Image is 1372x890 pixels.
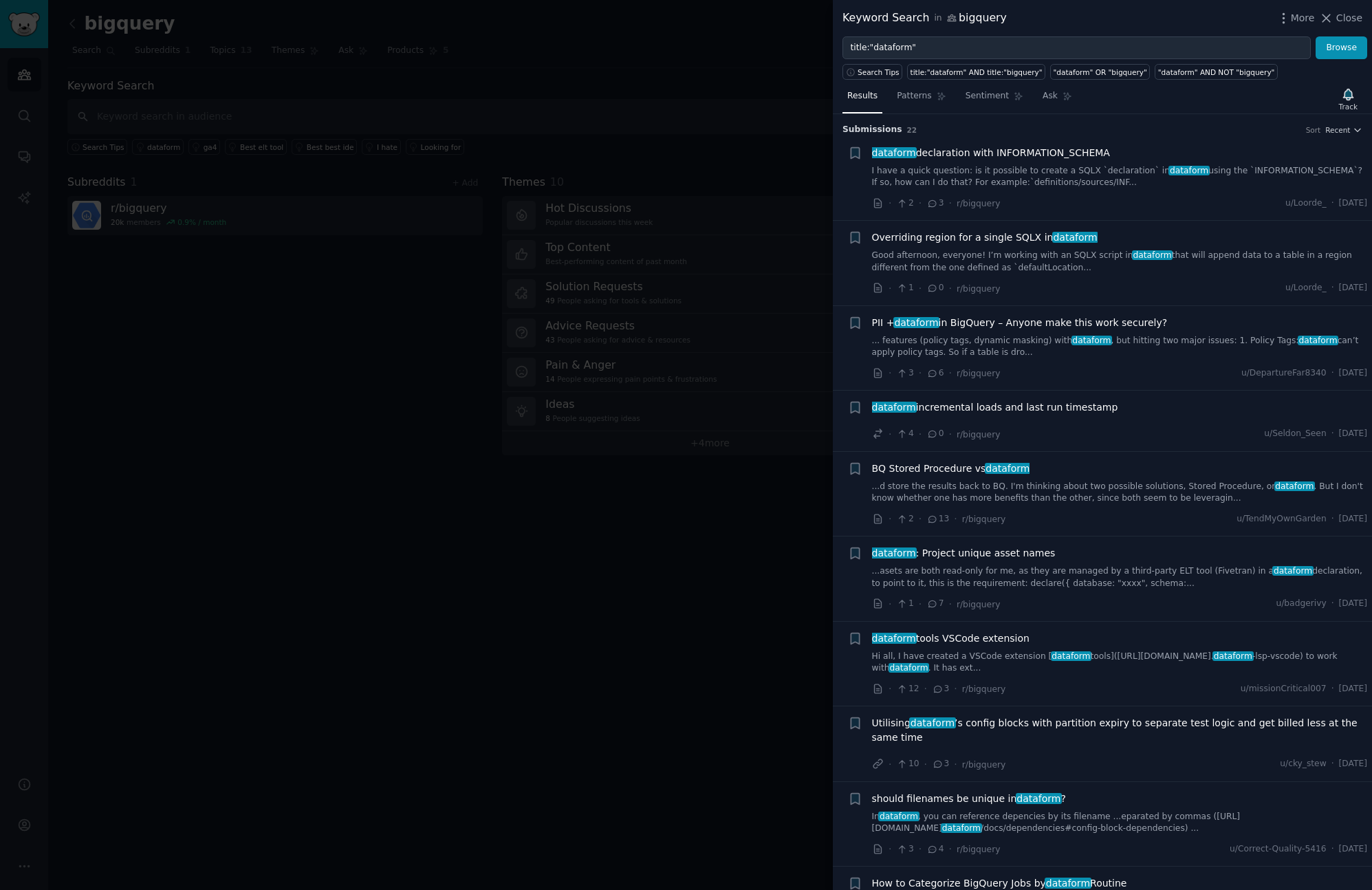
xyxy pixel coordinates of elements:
span: 4 [896,428,913,440]
span: 22 [907,126,917,134]
span: dataform [1212,651,1254,661]
span: dataform [1051,651,1092,661]
span: tools VSCode extension [872,631,1030,646]
a: Hi all, I have created a VSCode extension [dataformtools]([URL][DOMAIN_NAME].dataform-lsp-vscode)... [872,651,1368,675]
span: dataform [1016,793,1063,804]
span: · [949,366,952,380]
a: ...asets are both read-only for me, as they are managed by a third-party ELT tool (Fivetran) in a... [872,565,1368,589]
span: 0 [926,282,944,294]
div: title:"dataform" AND title:"bigquery" [911,67,1043,77]
span: 2 [896,513,913,525]
span: Close [1336,11,1362,25]
span: r/bigquery [957,369,1000,378]
span: · [889,196,891,210]
span: · [1331,843,1334,856]
span: r/bigquery [957,284,1000,294]
span: · [1331,758,1334,770]
span: dataform [878,812,919,821]
button: Search Tips [842,64,902,80]
span: [DATE] [1339,513,1367,525]
span: · [889,842,891,856]
a: dataformtools VSCode extension [872,631,1030,646]
span: [DATE] [1339,367,1367,380]
span: · [919,427,922,442]
span: dataform [985,463,1032,474]
a: Ask [1038,85,1077,113]
span: r/bigquery [957,430,1000,439]
span: u/Loorde_ [1285,197,1327,210]
span: r/bigquery [962,514,1005,524]
span: · [889,427,891,442]
div: Keyword Search bigquery [842,10,1007,27]
span: in [934,12,941,25]
span: r/bigquery [957,199,1000,208]
a: title:"dataform" AND title:"bigquery" [907,64,1045,80]
span: Overriding region for a single SQLX in [872,230,1098,245]
span: dataform [1052,232,1099,243]
span: · [889,512,891,526]
div: Track [1339,102,1358,111]
span: · [889,757,891,772]
span: · [1331,367,1334,380]
span: · [1331,598,1334,610]
span: r/bigquery [962,684,1005,694]
span: 13 [926,513,949,525]
button: Recent [1325,125,1362,135]
a: Results [842,85,882,113]
span: Patterns [897,90,931,102]
span: · [954,682,957,696]
span: PII + in BigQuery – Anyone make this work securely? [872,316,1168,330]
span: 3 [932,758,949,770]
span: dataform [871,547,917,558]
span: 6 [926,367,944,380]
div: "dataform" OR "bigquery" [1054,67,1147,77]
a: ... features (policy tags, dynamic masking) withdataform, but hitting two major issues: 1. Policy... [872,335,1368,359]
span: u/TendMyOwnGarden [1237,513,1327,525]
span: · [949,597,952,611]
button: Browse [1316,36,1367,60]
span: · [919,366,922,380]
span: · [1331,428,1334,440]
span: dataform [941,823,982,833]
span: dataform [1274,481,1316,491]
span: u/Loorde_ [1285,282,1327,294]
span: dataform [1045,878,1091,889]
span: dataform [909,717,956,728]
a: Indataform, you can reference depencies by its filename ...eparated by commas ([URL][DOMAIN_NAME]... [872,811,1368,835]
span: u/missionCritical007 [1241,683,1327,695]
span: BQ Stored Procedure vs [872,462,1030,476]
a: ...d store the results back to BQ. I'm thinking about two possible solutions, Stored Procedure, o... [872,481,1368,505]
span: 1 [896,282,913,294]
span: dataform [1132,250,1173,260]
span: Search Tips [858,67,900,77]
span: · [949,427,952,442]
span: [DATE] [1339,598,1367,610]
span: · [1331,513,1334,525]
span: Results [847,90,878,102]
span: 0 [926,428,944,440]
span: · [924,757,927,772]
span: Submission s [842,124,902,136]
span: 4 [926,843,944,856]
span: · [954,757,957,772]
span: dataform [871,402,917,413]
span: r/bigquery [957,600,1000,609]
span: · [919,512,922,526]
span: [DATE] [1339,428,1367,440]
span: Sentiment [966,90,1009,102]
span: · [919,842,922,856]
a: PII +dataformin BigQuery – Anyone make this work securely? [872,316,1168,330]
span: · [919,196,922,210]
span: · [1331,282,1334,294]
a: Patterns [892,85,950,113]
span: incremental loads and last run timestamp [872,400,1118,415]
span: · [1331,683,1334,695]
a: Overriding region for a single SQLX indataform [872,230,1098,245]
span: 3 [932,683,949,695]
span: r/bigquery [962,760,1005,770]
span: · [924,682,927,696]
span: · [919,281,922,296]
span: r/bigquery [957,845,1000,854]
span: 12 [896,683,919,695]
span: · [889,281,891,296]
